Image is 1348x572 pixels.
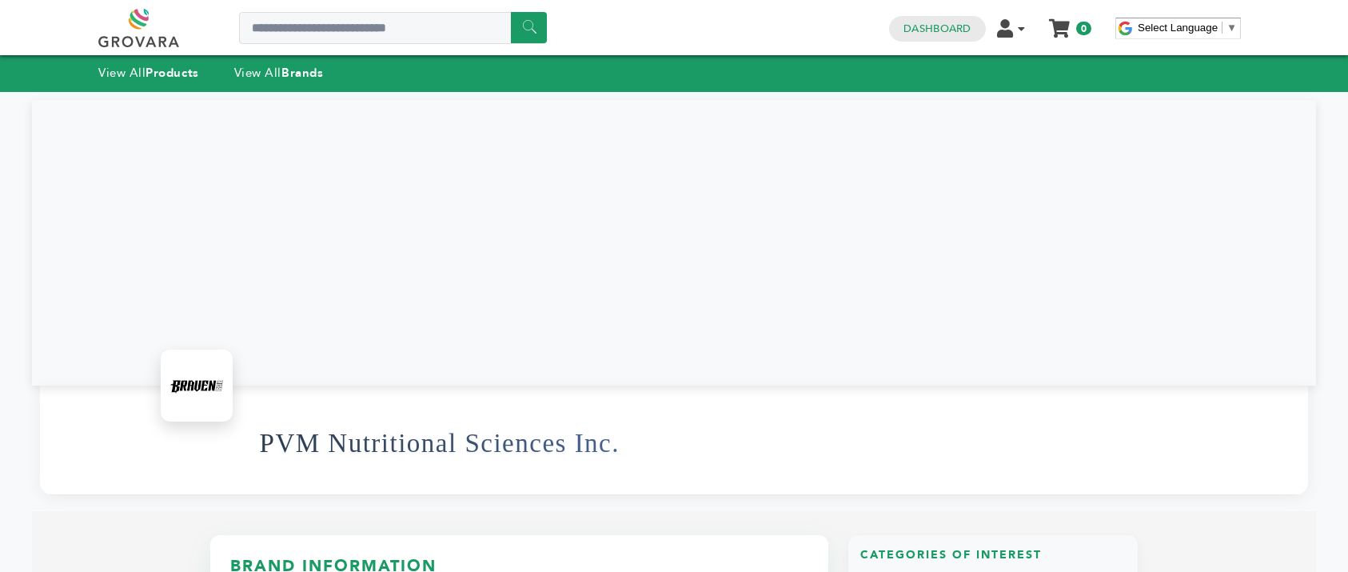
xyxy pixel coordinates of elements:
[1226,22,1237,34] span: ▼
[281,65,323,81] strong: Brands
[165,354,229,418] img: PVM Nutritional Sciences Inc. Logo
[239,12,547,44] input: Search a product or brand...
[98,65,199,81] a: View AllProducts
[1138,22,1237,34] a: Select Language​
[1051,14,1069,31] a: My Cart
[1076,22,1091,35] span: 0
[146,65,198,81] strong: Products
[260,404,620,482] h1: PVM Nutritional Sciences Inc.
[1138,22,1218,34] span: Select Language
[1222,22,1222,34] span: ​
[903,22,971,36] a: Dashboard
[234,65,324,81] a: View AllBrands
